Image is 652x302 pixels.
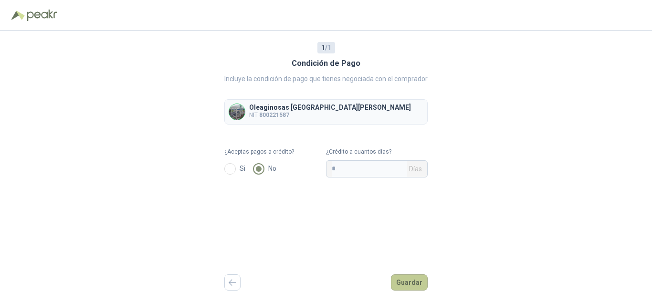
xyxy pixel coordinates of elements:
[409,161,422,177] span: Días
[249,104,411,111] p: Oleaginosas [GEOGRAPHIC_DATA][PERSON_NAME]
[249,111,411,120] p: NIT
[326,147,428,156] label: ¿Crédito a cuantos días?
[292,57,360,70] h3: Condición de Pago
[224,73,428,84] p: Incluye la condición de pago que tienes negociada con el comprador
[27,10,57,21] img: Peakr
[321,44,325,52] b: 1
[264,163,280,174] span: No
[391,274,428,291] button: Guardar
[224,147,326,156] label: ¿Aceptas pagos a crédito?
[321,42,331,53] span: / 1
[236,163,249,174] span: Si
[11,10,25,20] img: Logo
[229,104,245,120] img: Company Logo
[259,112,289,118] b: 800221587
